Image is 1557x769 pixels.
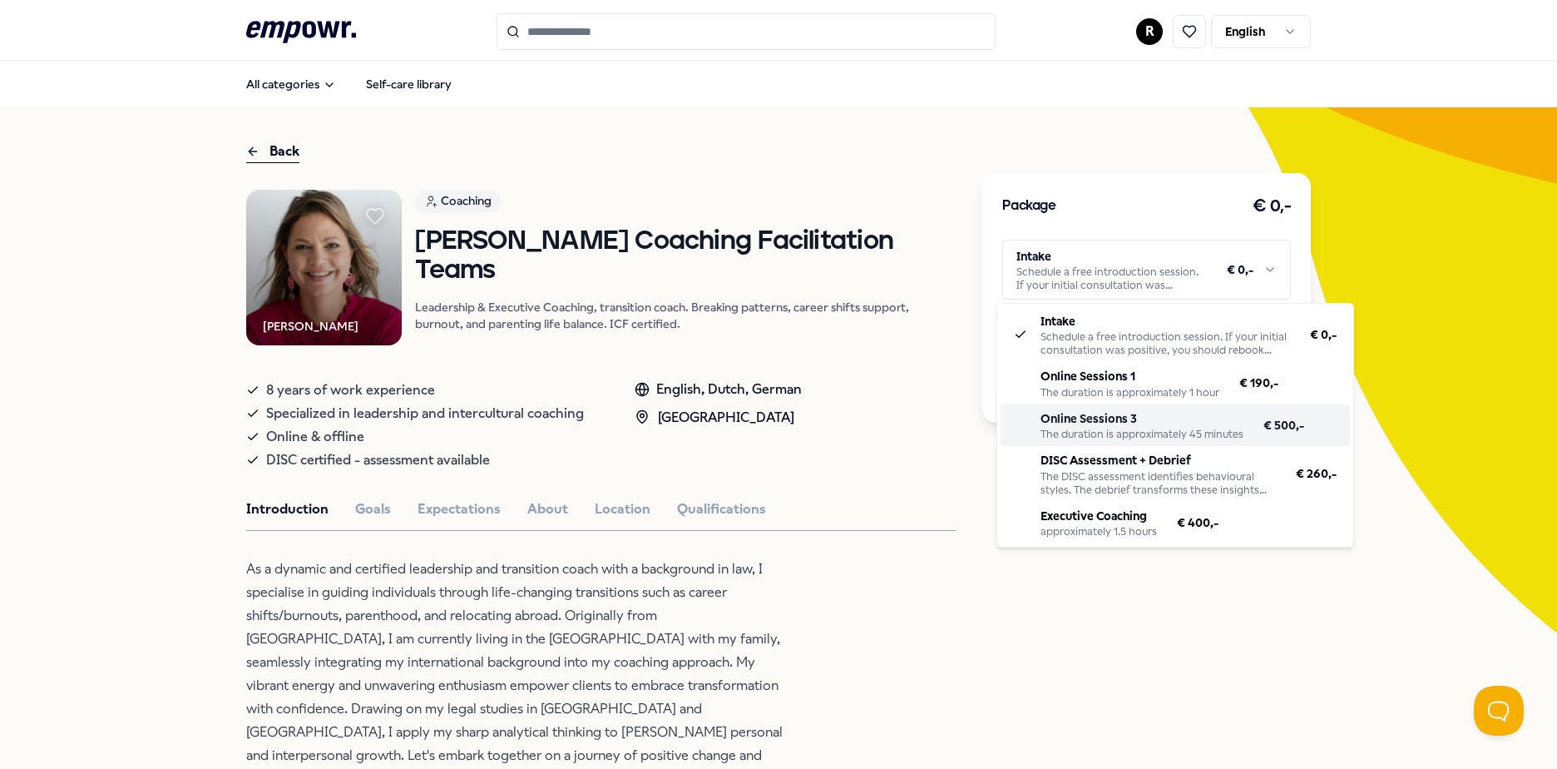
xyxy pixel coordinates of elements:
[1040,507,1157,525] p: Executive Coaching
[1040,367,1219,385] p: Online Sessions 1
[1296,464,1337,483] span: € 260,-
[1040,451,1276,469] p: DISC Assessment + Debrief
[1040,525,1157,538] div: approximately 1.5 hours
[1177,513,1218,532] span: € 400,-
[1040,428,1243,441] div: The duration is approximately 45 minutes
[1040,330,1290,357] div: Schedule a free introduction session. If your initial consultation was positive, you should reboo...
[1263,416,1304,434] span: € 500,-
[1040,312,1290,330] p: Intake
[1040,386,1219,399] div: The duration is approximately 1 hour
[1040,409,1243,428] p: Online Sessions 3
[1239,374,1278,392] span: € 190,-
[1040,470,1276,497] div: The DISC assessment identifies behavioural styles. The debrief transforms these insights into str...
[1310,325,1337,344] span: € 0,-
